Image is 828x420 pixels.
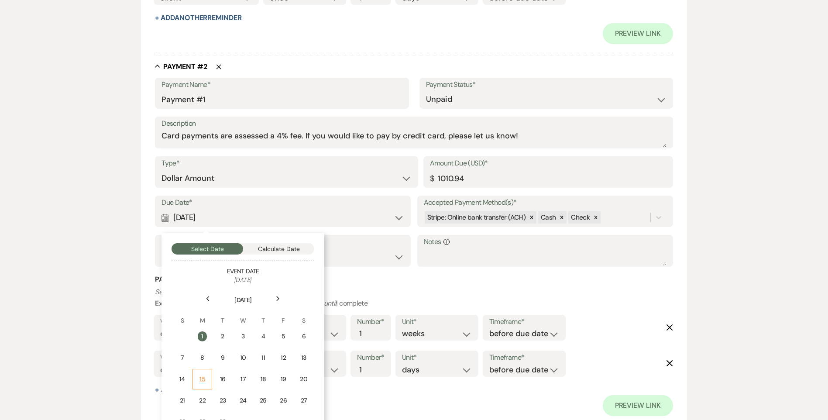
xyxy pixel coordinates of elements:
[427,213,526,222] span: Stripe: Online bank transfer (ACH)
[198,353,206,362] div: 8
[299,353,308,362] div: 13
[430,157,667,170] label: Amount Due (USD)*
[239,375,247,384] div: 17
[279,375,287,384] div: 19
[424,236,667,248] label: Notes
[161,209,404,226] div: [DATE]
[402,316,472,328] label: Unit*
[324,299,337,308] i: until
[219,332,227,341] div: 2
[155,287,233,296] i: Set reminders for this task.
[259,353,267,362] div: 11
[279,353,287,362] div: 12
[294,306,313,325] th: S
[274,306,293,325] th: F
[219,353,227,362] div: 9
[172,285,313,305] th: [DATE]
[239,353,247,362] div: 10
[243,243,315,255] button: Calculate Date
[178,396,186,405] div: 21
[299,375,308,384] div: 20
[426,79,667,91] label: Payment Status*
[172,267,314,276] h5: Event Date
[198,375,206,384] div: 15
[161,79,402,91] label: Payment Name*
[357,351,385,364] label: Number*
[213,306,233,325] th: T
[161,130,666,148] textarea: Card payments are assessed a 4% fee. If you would like to pay by credit card, please let us know!
[489,351,559,364] label: Timeframe*
[259,396,267,405] div: 25
[541,213,556,222] span: Cash
[402,351,472,364] label: Unit*
[424,196,667,209] label: Accepted Payment Method(s)*
[603,23,673,44] a: Preview Link
[161,157,411,170] label: Type*
[234,306,253,325] th: W
[172,306,192,325] th: S
[172,243,243,255] button: Select Date
[357,316,385,328] label: Number*
[160,316,252,328] label: Who would you like to remind?*
[192,306,212,325] th: M
[172,276,314,285] h6: [DATE]
[155,14,241,21] button: + AddAnotherReminder
[155,299,182,308] b: Example
[155,62,207,71] button: Payment #2
[155,275,673,284] h3: Payment Reminder
[219,396,227,405] div: 23
[155,286,673,309] p: : weekly | | 2 | months | before event date | | complete
[155,386,241,393] button: + AddAnotherReminder
[259,375,267,384] div: 18
[219,375,227,384] div: 16
[161,196,404,209] label: Due Date*
[279,396,287,405] div: 26
[489,316,559,328] label: Timeframe*
[198,331,206,341] div: 1
[279,332,287,341] div: 5
[254,306,273,325] th: T
[299,332,308,341] div: 6
[178,353,186,362] div: 7
[299,396,308,405] div: 27
[178,375,186,384] div: 14
[161,117,666,130] label: Description
[603,395,673,416] a: Preview Link
[163,62,207,72] h5: Payment # 2
[571,213,590,222] span: Check
[160,351,252,364] label: Who would you like to remind?*
[239,332,247,341] div: 3
[198,396,206,405] div: 22
[239,396,247,405] div: 24
[259,332,267,341] div: 4
[430,173,434,185] div: $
